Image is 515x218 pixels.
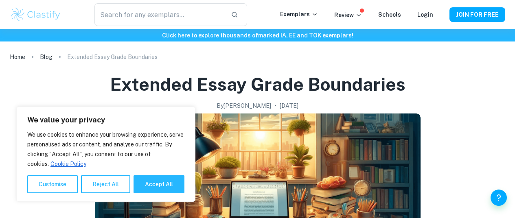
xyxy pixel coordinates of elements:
button: Reject All [81,175,130,193]
a: Home [10,51,25,63]
h2: By [PERSON_NAME] [217,101,271,110]
h1: Extended Essay Grade Boundaries [110,72,405,96]
button: Help and Feedback [491,190,507,206]
a: Login [417,11,433,18]
p: Extended Essay Grade Boundaries [67,52,158,61]
p: We use cookies to enhance your browsing experience, serve personalised ads or content, and analys... [27,130,184,169]
p: Review [334,11,362,20]
a: Schools [378,11,401,18]
button: JOIN FOR FREE [449,7,505,22]
p: • [274,101,276,110]
button: Customise [27,175,78,193]
p: We value your privacy [27,115,184,125]
a: Cookie Policy [50,160,87,168]
button: Accept All [134,175,184,193]
h2: [DATE] [280,101,298,110]
div: We value your privacy [16,107,195,202]
img: Clastify logo [10,7,61,23]
p: Exemplars [280,10,318,19]
input: Search for any exemplars... [94,3,225,26]
h6: Click here to explore thousands of marked IA, EE and TOK exemplars ! [2,31,513,40]
a: Blog [40,51,53,63]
